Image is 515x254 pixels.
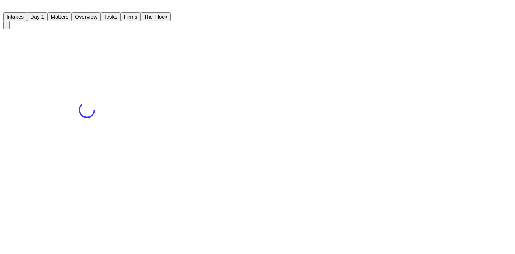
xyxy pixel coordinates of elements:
[3,5,13,12] a: Home
[101,13,121,20] a: Tasks
[3,3,13,11] img: Finch Logo
[27,12,47,21] button: Day 1
[121,12,140,21] button: Firms
[72,12,101,21] button: Overview
[140,12,171,21] button: The Flock
[27,13,47,20] a: Day 1
[3,13,27,20] a: Intakes
[101,12,121,21] button: Tasks
[47,12,72,21] button: Matters
[72,13,101,20] a: Overview
[121,13,140,20] a: Firms
[47,13,72,20] a: Matters
[3,12,27,21] button: Intakes
[140,13,171,20] a: The Flock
